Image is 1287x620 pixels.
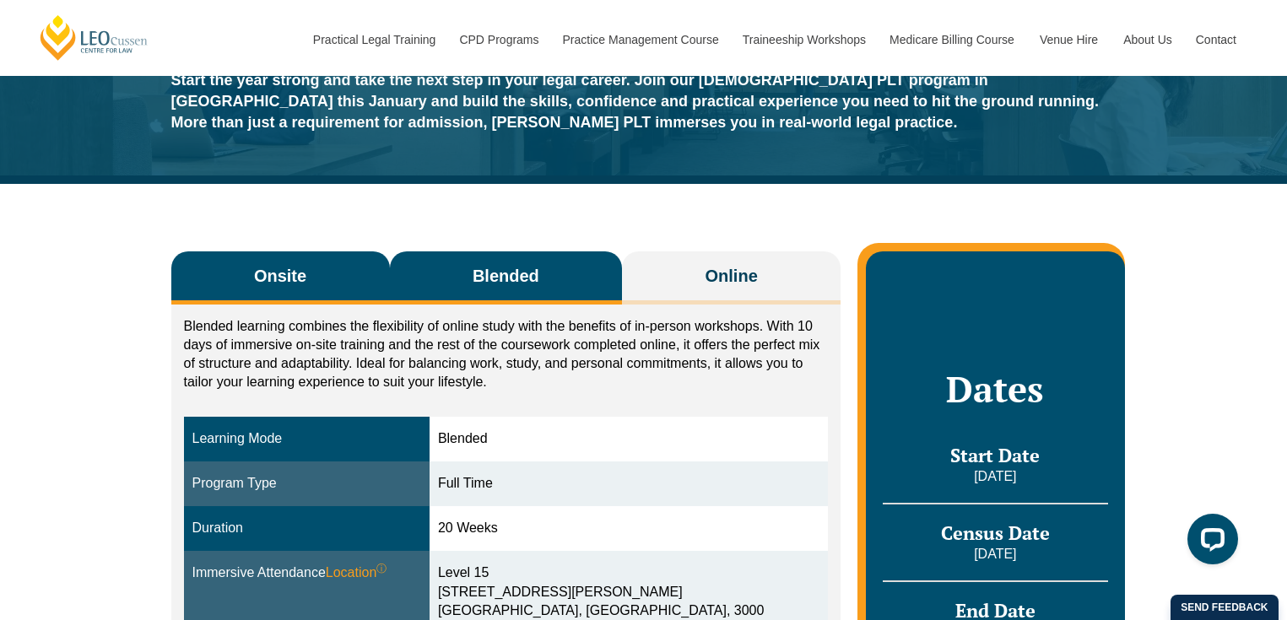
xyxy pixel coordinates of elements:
[706,264,758,288] span: Online
[941,520,1050,545] span: Census Date
[883,545,1107,563] p: [DATE]
[192,429,421,449] div: Learning Mode
[192,474,421,493] div: Program Type
[438,474,819,493] div: Full Time
[254,264,306,288] span: Onsite
[171,72,1100,131] strong: Start the year strong and take the next step in your legal career. Join our [DEMOGRAPHIC_DATA] PL...
[473,264,539,288] span: Blended
[326,563,387,583] span: Location
[438,429,819,449] div: Blended
[192,563,421,583] div: Immersive Attendance
[883,368,1107,410] h2: Dates
[192,519,421,538] div: Duration
[376,563,387,574] sup: ⓘ
[1183,3,1249,76] a: Contact
[730,3,877,76] a: Traineeship Workshops
[1174,507,1245,578] iframe: LiveChat chat widget
[300,3,447,76] a: Practical Legal Training
[446,3,549,76] a: CPD Programs
[877,3,1027,76] a: Medicare Billing Course
[184,317,829,391] p: Blended learning combines the flexibility of online study with the benefits of in-person workshop...
[950,443,1040,467] span: Start Date
[1111,3,1183,76] a: About Us
[550,3,730,76] a: Practice Management Course
[1027,3,1111,76] a: Venue Hire
[38,13,150,62] a: [PERSON_NAME] Centre for Law
[883,467,1107,486] p: [DATE]
[438,519,819,538] div: 20 Weeks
